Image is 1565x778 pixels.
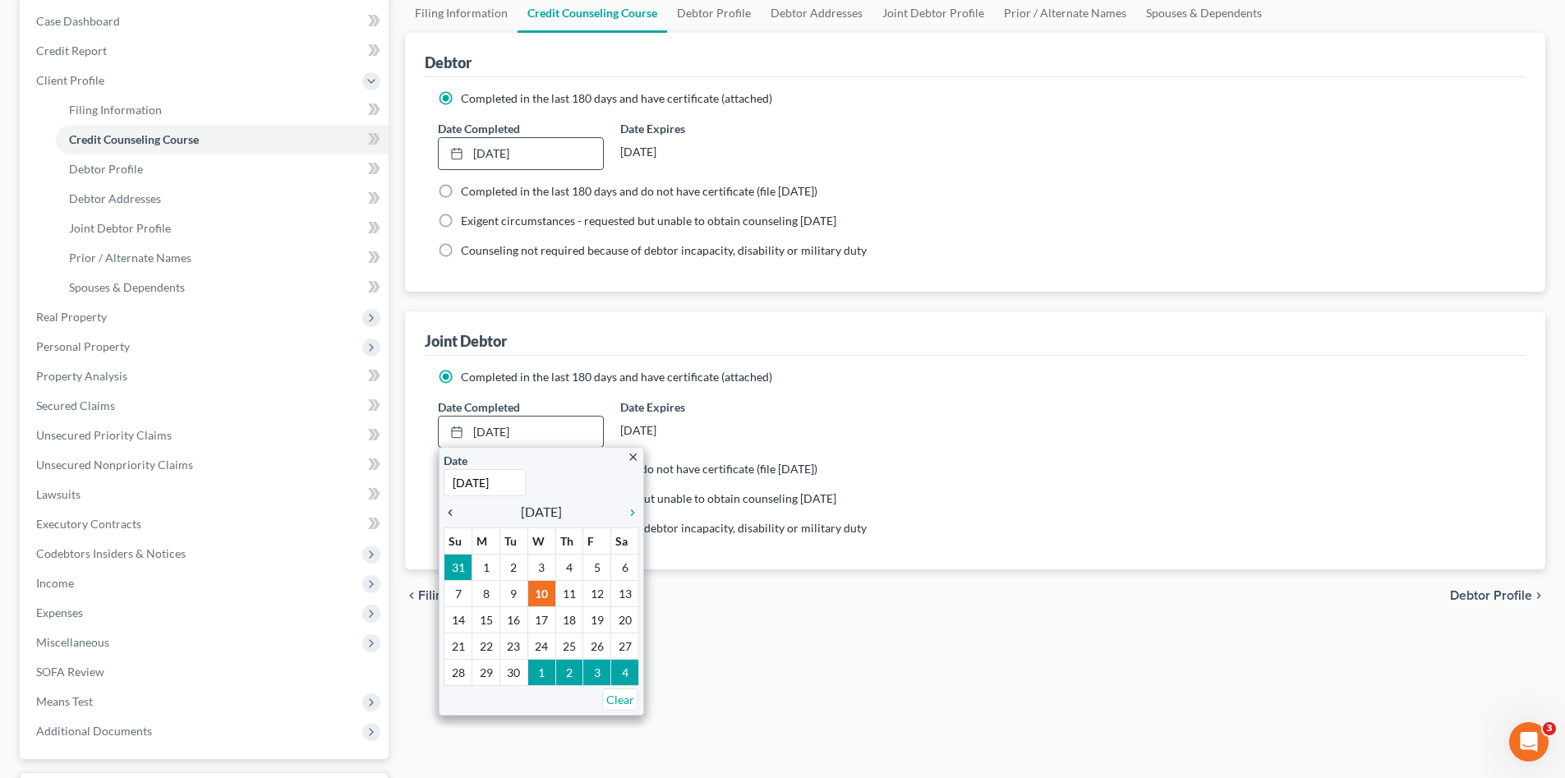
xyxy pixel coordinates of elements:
[36,398,115,412] span: Secured Claims
[36,605,83,619] span: Expenses
[56,95,389,125] a: Filing Information
[611,528,639,555] th: Sa
[461,243,867,257] span: Counseling not required because of debtor incapacity, disability or military duty
[499,555,527,581] td: 2
[56,214,389,243] a: Joint Debtor Profile
[36,14,120,28] span: Case Dashboard
[23,450,389,480] a: Unsecured Nonpriority Claims
[618,506,639,519] i: chevron_right
[499,660,527,686] td: 30
[620,416,785,445] div: [DATE]
[36,546,186,560] span: Codebtors Insiders & Notices
[69,191,161,205] span: Debtor Addresses
[583,581,611,607] td: 12
[583,607,611,633] td: 19
[627,451,639,463] i: close
[461,184,817,198] span: Completed in the last 180 days and do not have certificate (file [DATE])
[444,528,472,555] th: Su
[461,491,836,505] span: Exigent circumstances - requested but unable to obtain counseling [DATE]
[527,660,555,686] td: 1
[23,7,389,36] a: Case Dashboard
[69,162,143,176] span: Debtor Profile
[499,607,527,633] td: 16
[521,502,562,522] span: [DATE]
[555,633,583,660] td: 25
[472,528,500,555] th: M
[439,138,602,169] a: [DATE]
[527,555,555,581] td: 3
[444,502,465,522] a: chevron_left
[472,607,500,633] td: 15
[36,44,107,58] span: Credit Report
[627,447,639,466] a: close
[69,103,162,117] span: Filing Information
[56,125,389,154] a: Credit Counseling Course
[23,421,389,450] a: Unsecured Priority Claims
[23,509,389,539] a: Executory Contracts
[36,576,74,590] span: Income
[36,665,104,679] span: SOFA Review
[611,607,639,633] td: 20
[36,724,152,738] span: Additional Documents
[611,660,639,686] td: 4
[527,581,555,607] td: 10
[425,331,507,351] div: Joint Debtor
[69,280,185,294] span: Spouses & Dependents
[583,660,611,686] td: 3
[611,633,639,660] td: 27
[36,428,172,442] span: Unsecured Priority Claims
[56,273,389,302] a: Spouses & Dependents
[444,452,467,469] label: Date
[36,517,141,531] span: Executory Contracts
[69,132,199,146] span: Credit Counseling Course
[461,521,867,535] span: Counseling not required because of debtor incapacity, disability or military duty
[36,73,104,87] span: Client Profile
[472,555,500,581] td: 1
[527,528,555,555] th: W
[1509,722,1549,762] iframe: Intercom live chat
[444,581,472,607] td: 7
[56,154,389,184] a: Debtor Profile
[555,555,583,581] td: 4
[527,607,555,633] td: 17
[555,581,583,607] td: 11
[36,310,107,324] span: Real Property
[23,657,389,687] a: SOFA Review
[1543,722,1556,735] span: 3
[583,528,611,555] th: F
[555,660,583,686] td: 2
[602,688,638,711] a: Clear
[405,589,418,602] i: chevron_left
[472,660,500,686] td: 29
[472,581,500,607] td: 8
[444,633,472,660] td: 21
[405,589,521,602] button: chevron_left Filing Information
[499,528,527,555] th: Tu
[36,694,93,708] span: Means Test
[23,36,389,66] a: Credit Report
[36,635,109,649] span: Miscellaneous
[583,633,611,660] td: 26
[439,417,602,448] a: [DATE]
[611,555,639,581] td: 6
[472,633,500,660] td: 22
[444,555,472,581] td: 31
[620,120,785,137] label: Date Expires
[23,480,389,509] a: Lawsuits
[438,120,520,137] label: Date Completed
[618,502,639,522] a: chevron_right
[444,469,526,496] input: 1/1/2013
[69,251,191,265] span: Prior / Alternate Names
[527,633,555,660] td: 24
[56,184,389,214] a: Debtor Addresses
[499,633,527,660] td: 23
[499,581,527,607] td: 9
[583,555,611,581] td: 5
[461,214,836,228] span: Exigent circumstances - requested but unable to obtain counseling [DATE]
[36,458,193,472] span: Unsecured Nonpriority Claims
[56,243,389,273] a: Prior / Alternate Names
[611,581,639,607] td: 13
[555,607,583,633] td: 18
[461,370,772,384] span: Completed in the last 180 days and have certificate (attached)
[36,339,130,353] span: Personal Property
